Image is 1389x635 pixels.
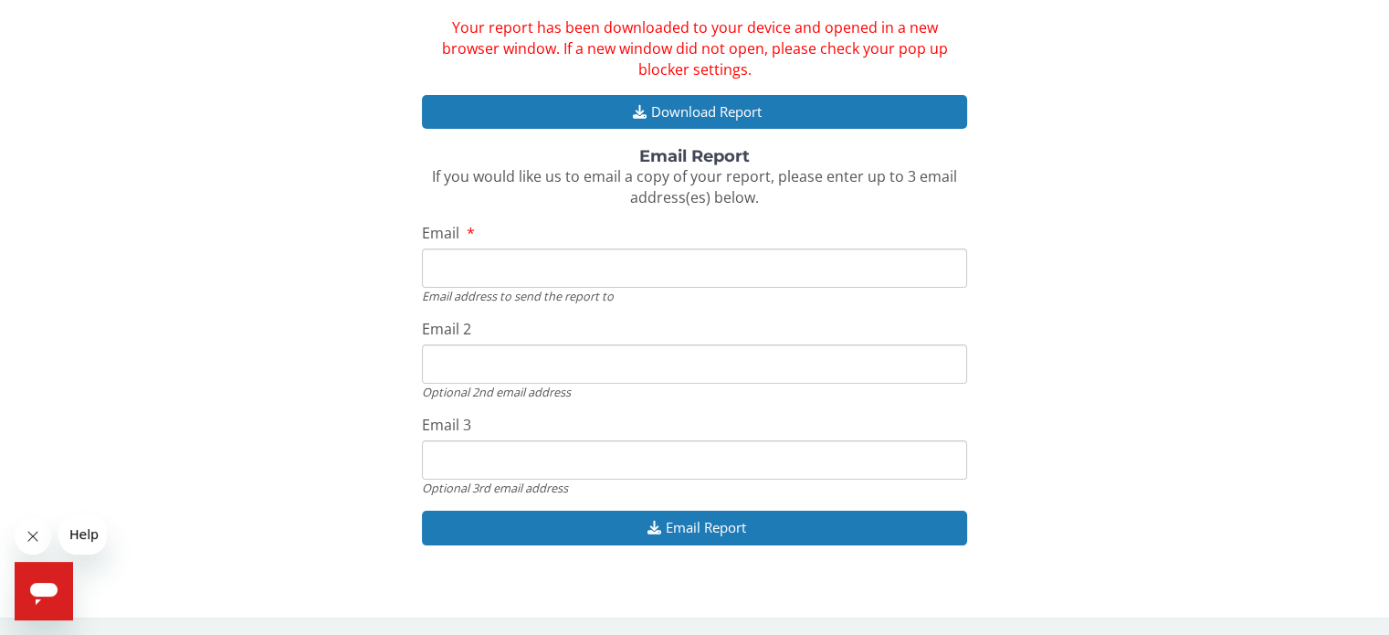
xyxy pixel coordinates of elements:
div: Optional 3rd email address [422,480,966,496]
iframe: Message from company [58,514,107,555]
button: Email Report [422,511,966,545]
span: Your report has been downloaded to your device and opened in a new browser window. If a new windo... [441,17,947,79]
div: Email address to send the report to [422,288,966,304]
span: Email [422,223,459,243]
div: Optional 2nd email address [422,384,966,400]
span: Email 2 [422,319,471,339]
button: Download Report [422,95,966,129]
iframe: Button to launch messaging window [15,562,73,620]
iframe: Close message [15,518,51,555]
strong: Email Report [639,146,750,166]
span: Email 3 [422,415,471,435]
span: If you would like us to email a copy of your report, please enter up to 3 email address(es) below. [432,166,957,207]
